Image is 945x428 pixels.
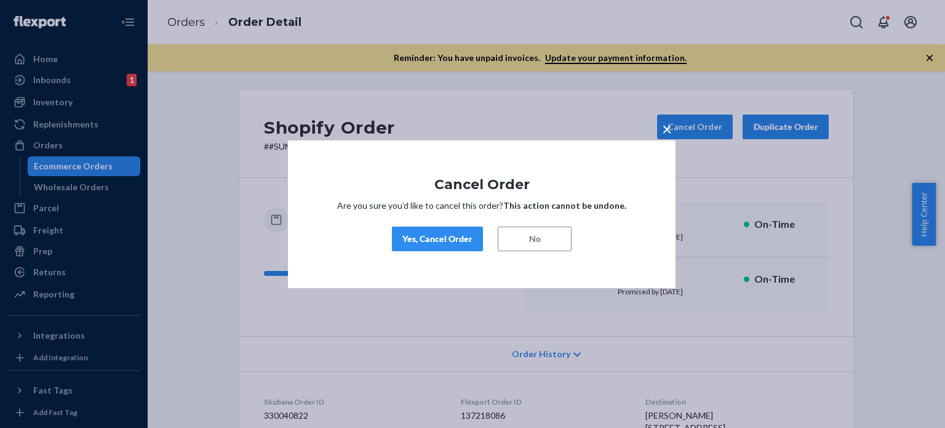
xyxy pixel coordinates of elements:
span: Support [25,9,69,20]
div: Yes, Cancel Order [402,233,472,245]
strong: This action cannot be undone. [503,200,626,211]
h1: Cancel Order [325,177,639,192]
span: × [662,118,672,139]
p: Are you sure you’d like to cancel this order? [325,200,639,212]
button: Yes, Cancel Order [392,227,483,251]
button: No [498,227,572,251]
